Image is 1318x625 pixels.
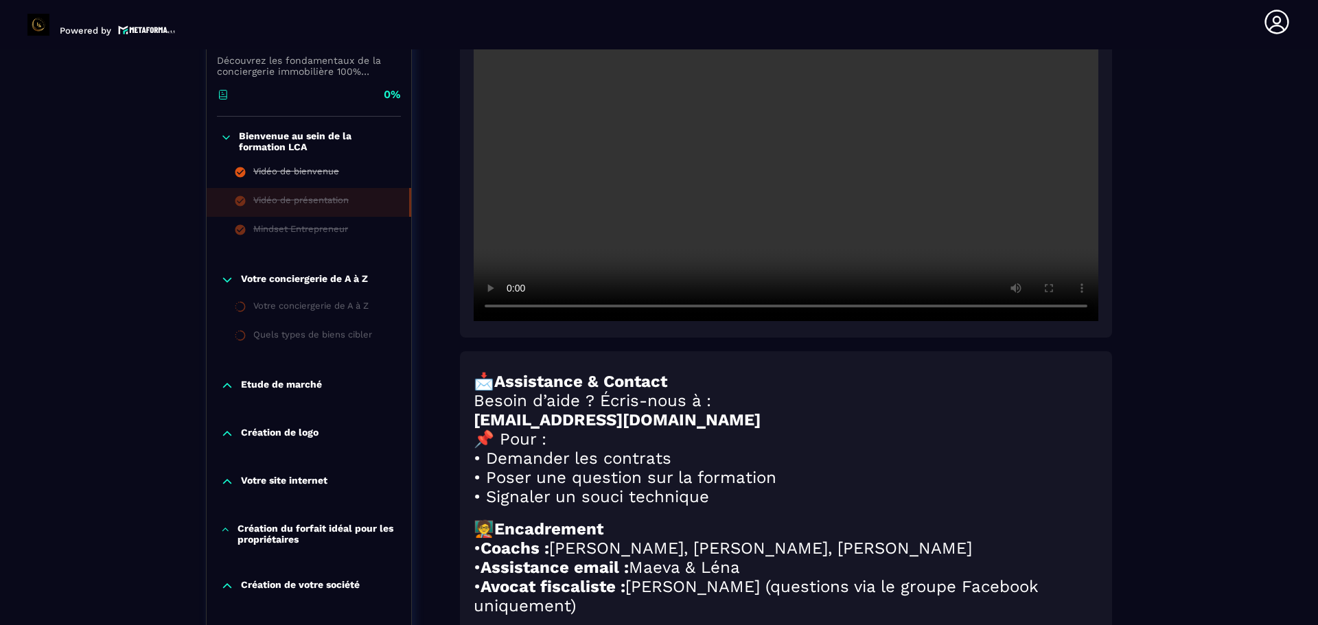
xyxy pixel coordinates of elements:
[241,379,322,392] p: Etude de marché
[384,87,401,102] p: 0%
[60,25,111,36] p: Powered by
[474,539,1098,558] h2: • [PERSON_NAME], [PERSON_NAME], [PERSON_NAME]
[474,519,1098,539] h2: 🧑‍🏫
[241,475,327,488] p: Votre site internet
[241,427,319,440] p: Création de logo
[239,130,397,152] p: Bienvenue au sein de la formation LCA
[118,24,176,36] img: logo
[481,539,549,558] strong: Coachs :
[474,558,1098,577] h2: • Maeva & Léna
[494,519,603,539] strong: Encadrement
[253,166,339,181] div: Vidéo de bienvenue
[474,391,1098,410] h2: Besoin d’aide ? Écris-nous à :
[481,577,625,596] strong: Avocat fiscaliste :
[217,55,401,77] p: Découvrez les fondamentaux de la conciergerie immobilière 100% automatisée. Cette formation est c...
[481,558,629,577] strong: Assistance email :
[241,273,368,287] p: Votre conciergerie de A à Z
[474,372,1098,391] h2: 📩
[253,195,349,210] div: Vidéo de présentation
[253,329,372,344] div: Quels types de biens cibler
[253,300,369,316] div: Votre conciergerie de A à Z
[474,449,1098,468] h2: • Demander les contrats
[238,523,397,545] p: Création du forfait idéal pour les propriétaires
[474,487,1098,506] h2: • Signaler un souci technique
[253,224,348,239] div: Mindset Entrepreneur
[474,410,761,429] strong: [EMAIL_ADDRESS][DOMAIN_NAME]
[241,579,360,593] p: Création de votre société
[27,14,49,36] img: logo-branding
[494,372,667,391] strong: Assistance & Contact
[474,468,1098,487] h2: • Poser une question sur la formation
[474,429,1098,449] h2: 📌 Pour :
[474,577,1098,615] h2: • [PERSON_NAME] (questions via le groupe Facebook uniquement)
